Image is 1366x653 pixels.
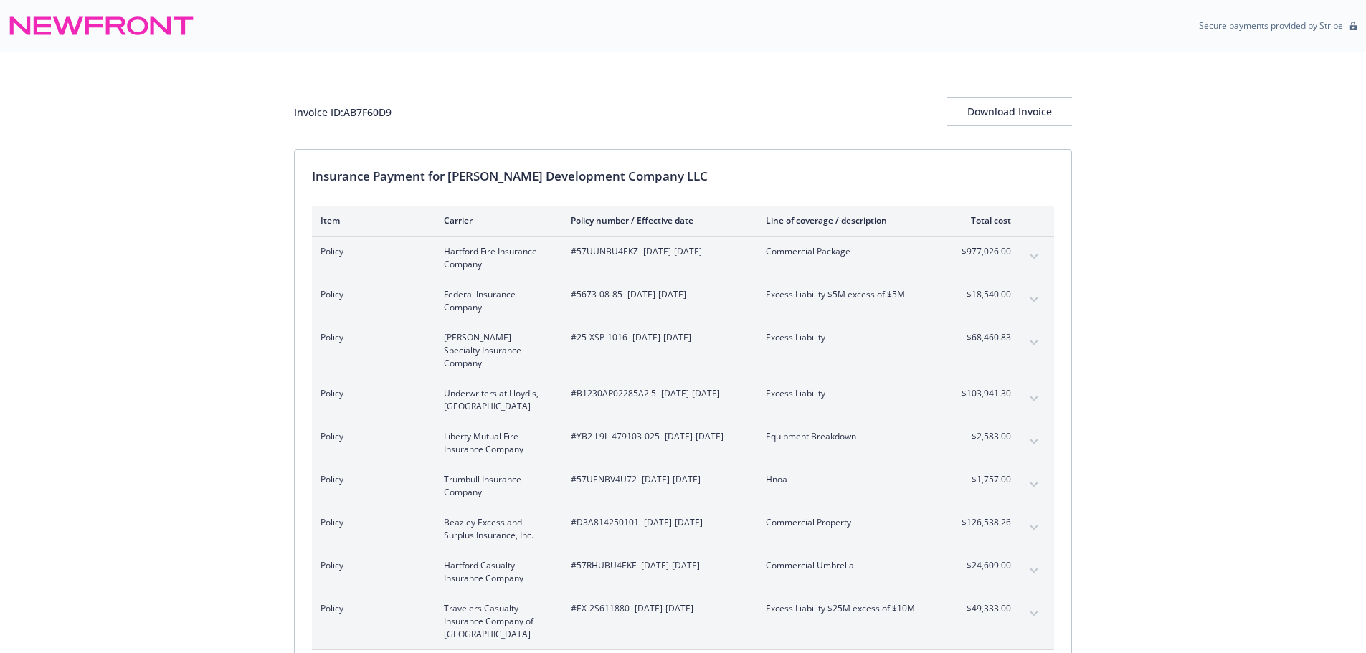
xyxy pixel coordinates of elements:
[957,516,1011,529] span: $126,538.26
[312,550,1054,594] div: PolicyHartford Casualty Insurance Company#57RHUBU4EKF- [DATE]-[DATE]Commercial Umbrella$24,609.00...
[957,430,1011,443] span: $2,583.00
[571,387,743,400] span: #B1230AP02285A2 5 - [DATE]-[DATE]
[444,602,548,641] span: Travelers Casualty Insurance Company of [GEOGRAPHIC_DATA]
[766,473,934,486] span: Hnoa
[312,167,1054,186] div: Insurance Payment for [PERSON_NAME] Development Company LLC
[571,331,743,344] span: #25-XSP-1016 - [DATE]-[DATE]
[321,331,421,344] span: Policy
[321,430,421,443] span: Policy
[766,602,934,615] span: Excess Liability $25M excess of $10M
[1023,559,1045,582] button: expand content
[1023,387,1045,410] button: expand content
[321,214,421,227] div: Item
[444,387,548,413] span: Underwriters at Lloyd's, [GEOGRAPHIC_DATA]
[294,105,392,120] div: Invoice ID: AB7F60D9
[1023,516,1045,539] button: expand content
[444,516,548,542] span: Beazley Excess and Surplus Insurance, Inc.
[766,516,934,529] span: Commercial Property
[444,559,548,585] span: Hartford Casualty Insurance Company
[957,559,1011,572] span: $24,609.00
[766,214,934,227] div: Line of coverage / description
[957,387,1011,400] span: $103,941.30
[312,464,1054,507] div: PolicyTrumbull Insurance Company#57UENBV4U72- [DATE]-[DATE]Hnoa$1,757.00expand content
[444,331,548,370] span: [PERSON_NAME] Specialty Insurance Company
[444,245,548,271] span: Hartford Fire Insurance Company
[766,245,934,258] span: Commercial Package
[766,331,934,344] span: Excess Liability
[957,245,1011,258] span: $977,026.00
[444,473,548,499] span: Trumbull Insurance Company
[947,98,1072,125] div: Download Invoice
[321,516,421,529] span: Policy
[444,214,548,227] div: Carrier
[957,602,1011,615] span: $49,333.00
[571,288,743,301] span: #5673-08-85 - [DATE]-[DATE]
[766,387,934,400] span: Excess Liability
[571,516,743,529] span: #D3A814250101 - [DATE]-[DATE]
[766,430,934,443] span: Equipment Breakdown
[321,559,421,572] span: Policy
[766,288,934,301] span: Excess Liability $5M excess of $5M
[312,507,1054,550] div: PolicyBeazley Excess and Surplus Insurance, Inc.#D3A814250101- [DATE]-[DATE]Commercial Property$1...
[312,378,1054,421] div: PolicyUnderwriters at Lloyd's, [GEOGRAPHIC_DATA]#B1230AP02285A2 5- [DATE]-[DATE]Excess Liability$...
[571,214,743,227] div: Policy number / Effective date
[1023,331,1045,354] button: expand content
[321,245,421,258] span: Policy
[321,288,421,301] span: Policy
[571,430,743,443] span: #YB2-L9L-479103-025 - [DATE]-[DATE]
[444,288,548,314] span: Federal Insurance Company
[312,280,1054,323] div: PolicyFederal Insurance Company#5673-08-85- [DATE]-[DATE]Excess Liability $5M excess of $5M$18,54...
[312,421,1054,464] div: PolicyLiberty Mutual Fire Insurance Company#YB2-L9L-479103-025- [DATE]-[DATE]Equipment Breakdown$...
[766,559,934,572] span: Commercial Umbrella
[312,323,1054,378] div: Policy[PERSON_NAME] Specialty Insurance Company#25-XSP-1016- [DATE]-[DATE]Excess Liability$68,460...
[1023,473,1045,496] button: expand content
[1023,288,1045,311] button: expand content
[321,473,421,486] span: Policy
[312,237,1054,280] div: PolicyHartford Fire Insurance Company#57UUNBU4EKZ- [DATE]-[DATE]Commercial Package$977,026.00expa...
[444,430,548,456] span: Liberty Mutual Fire Insurance Company
[321,387,421,400] span: Policy
[571,602,743,615] span: #EX-2S611880 - [DATE]-[DATE]
[571,473,743,486] span: #57UENBV4U72 - [DATE]-[DATE]
[1023,245,1045,268] button: expand content
[312,594,1054,649] div: PolicyTravelers Casualty Insurance Company of [GEOGRAPHIC_DATA]#EX-2S611880- [DATE]-[DATE]Excess ...
[571,245,743,258] span: #57UUNBU4EKZ - [DATE]-[DATE]
[1023,430,1045,453] button: expand content
[957,214,1011,227] div: Total cost
[1023,602,1045,625] button: expand content
[571,559,743,572] span: #57RHUBU4EKF - [DATE]-[DATE]
[957,288,1011,301] span: $18,540.00
[1199,19,1343,32] p: Secure payments provided by Stripe
[947,97,1072,126] button: Download Invoice
[957,473,1011,486] span: $1,757.00
[321,602,421,615] span: Policy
